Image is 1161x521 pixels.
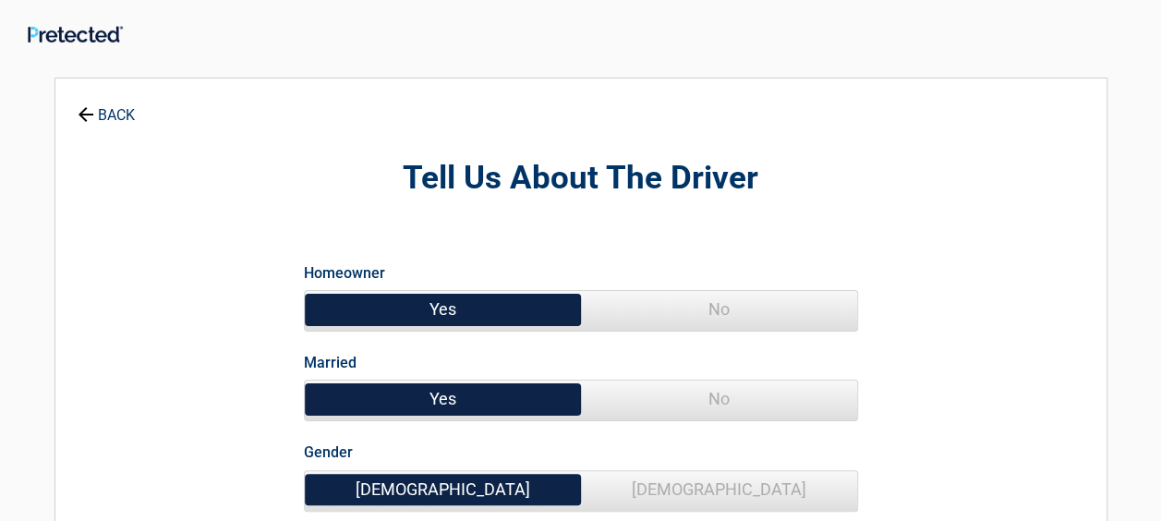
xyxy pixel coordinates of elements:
[304,260,385,285] label: Homeowner
[305,471,581,508] span: [DEMOGRAPHIC_DATA]
[581,291,857,328] span: No
[581,381,857,418] span: No
[74,91,139,123] a: BACK
[157,157,1005,200] h2: Tell Us About The Driver
[305,291,581,328] span: Yes
[28,26,123,43] img: Main Logo
[305,381,581,418] span: Yes
[304,440,353,465] label: Gender
[581,471,857,508] span: [DEMOGRAPHIC_DATA]
[304,350,357,375] label: Married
